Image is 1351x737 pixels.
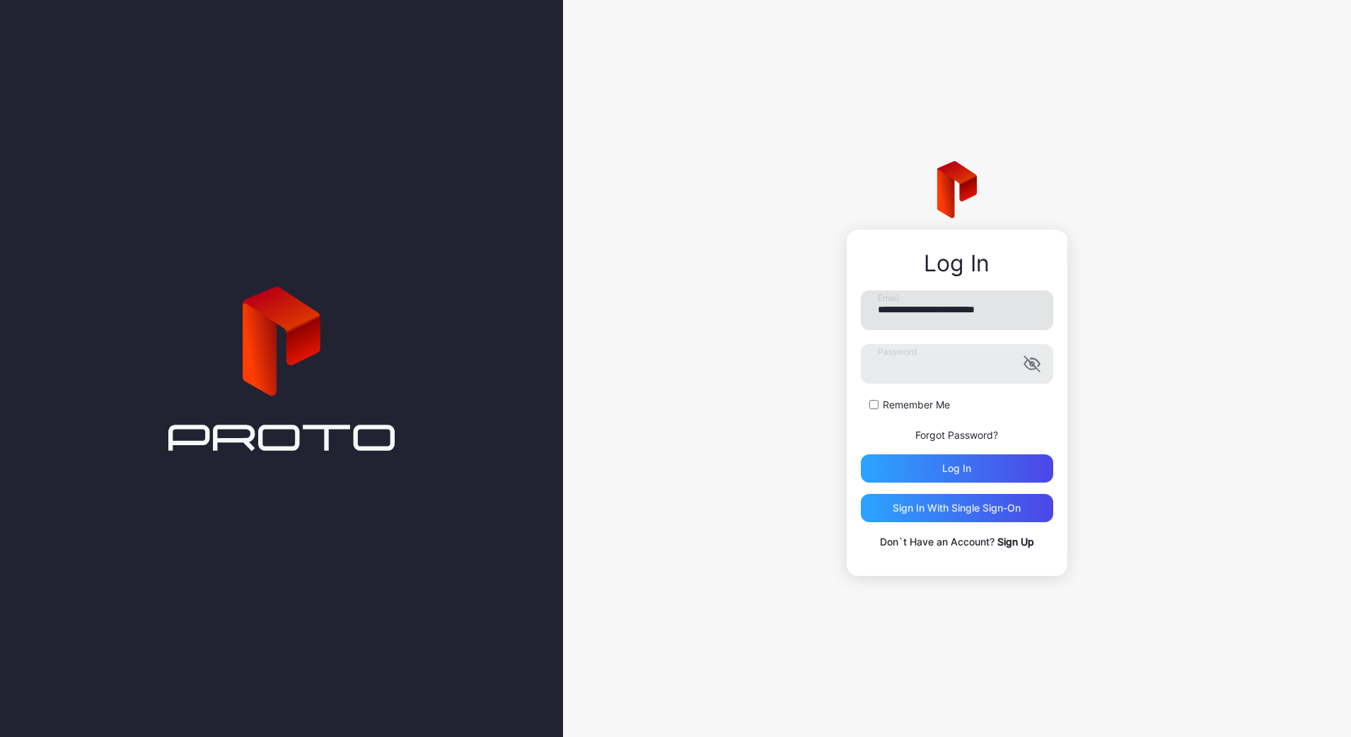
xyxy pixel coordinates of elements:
button: Sign in With Single Sign-On [861,494,1053,522]
div: Sign in With Single Sign-On [893,502,1021,514]
div: Log In [861,251,1053,276]
div: Log in [942,463,971,474]
button: Log in [861,454,1053,483]
p: Don`t Have an Account? [861,533,1053,550]
input: Email [861,290,1053,330]
input: Password [861,344,1053,384]
button: Password [1024,355,1040,372]
a: Forgot Password? [915,429,998,441]
label: Remember Me [883,398,950,412]
a: Sign Up [997,536,1034,548]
